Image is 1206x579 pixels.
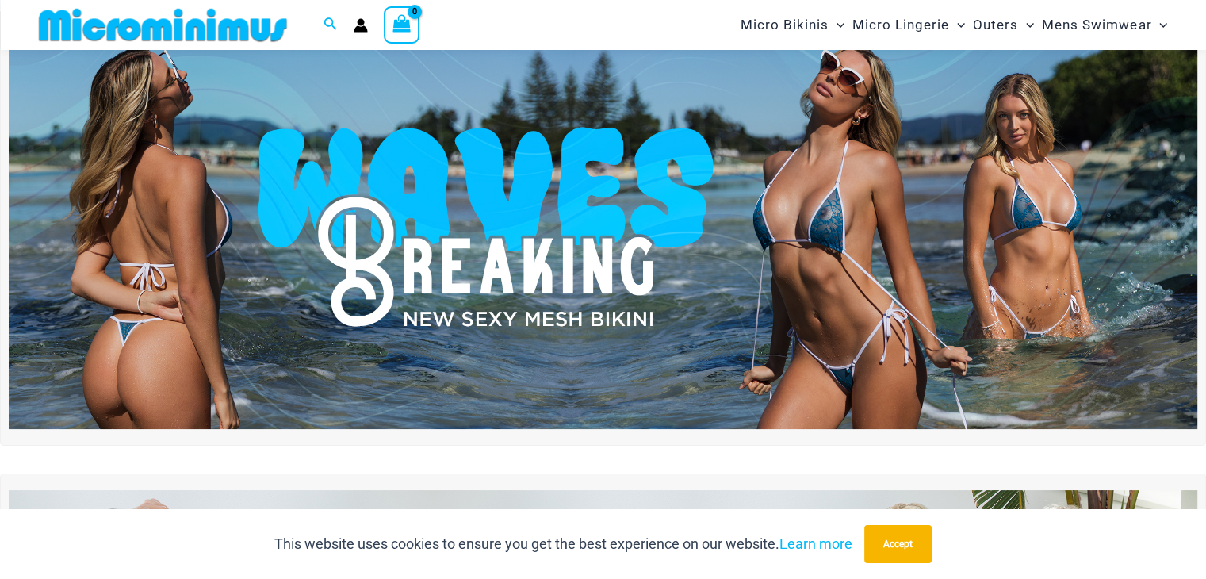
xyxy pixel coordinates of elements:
[354,18,368,33] a: Account icon link
[1042,5,1151,45] span: Mens Swimwear
[384,6,420,43] a: View Shopping Cart, empty
[1151,5,1167,45] span: Menu Toggle
[864,525,932,563] button: Accept
[741,5,829,45] span: Micro Bikinis
[969,5,1038,45] a: OutersMenu ToggleMenu Toggle
[949,5,965,45] span: Menu Toggle
[848,5,969,45] a: Micro LingerieMenu ToggleMenu Toggle
[852,5,949,45] span: Micro Lingerie
[1018,5,1034,45] span: Menu Toggle
[973,5,1018,45] span: Outers
[737,5,848,45] a: Micro BikinisMenu ToggleMenu Toggle
[274,532,852,556] p: This website uses cookies to ensure you get the best experience on our website.
[9,25,1197,429] img: Waves Breaking Ocean Bikini Pack
[779,535,852,552] a: Learn more
[1038,5,1171,45] a: Mens SwimwearMenu ToggleMenu Toggle
[734,2,1174,48] nav: Site Navigation
[324,15,338,35] a: Search icon link
[829,5,844,45] span: Menu Toggle
[33,7,293,43] img: MM SHOP LOGO FLAT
